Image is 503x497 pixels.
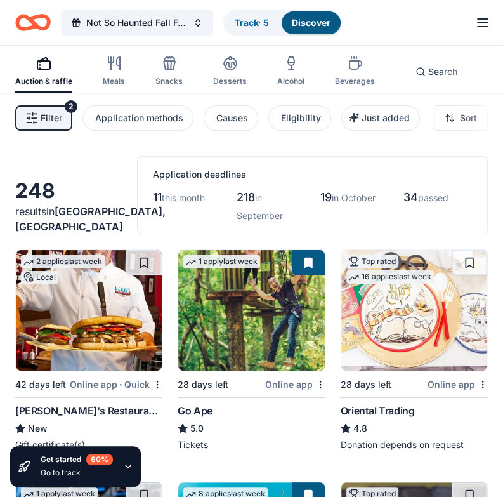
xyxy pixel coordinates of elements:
div: Desserts [213,76,247,86]
button: Meals [103,51,125,93]
div: Beverages [335,76,375,86]
button: Snacks [155,51,183,93]
div: Application deadlines [153,167,472,182]
a: Discover [292,17,330,28]
div: Tickets [178,439,325,451]
div: 16 applies last week [346,270,434,284]
a: Home [15,8,51,37]
span: Filter [41,110,62,126]
div: 2 [65,100,77,113]
span: in [15,205,166,233]
span: 11 [153,190,162,204]
span: Sort [460,110,477,126]
button: Filter2 [15,105,72,131]
span: Just added [362,112,410,123]
button: Search [405,59,467,84]
div: 42 days left [15,377,66,392]
span: in October [332,192,376,203]
button: Not So Haunted Fall Festival [61,10,213,36]
span: 218 [237,190,255,204]
div: Donation depends on request [341,439,488,451]
div: Local [21,271,58,284]
img: Image for Go Ape [178,250,324,371]
button: Just added [341,105,420,131]
img: Image for Oriental Trading [341,250,487,371]
button: Desserts [213,51,247,93]
span: 34 [403,190,418,204]
button: Sort [434,105,488,131]
span: 19 [320,190,332,204]
div: Causes [216,110,248,126]
span: New [28,421,48,436]
span: • [120,380,123,390]
div: Eligibility [281,110,321,126]
div: Online app [265,376,325,392]
button: Application methods [82,105,193,131]
div: Alcohol [277,76,304,86]
div: 28 days left [178,377,228,392]
a: Image for Kenny's Restaurant Group2 applieslast weekLocal42 days leftOnline app•Quick[PERSON_NAME... [15,249,162,451]
div: Get started [41,454,113,465]
div: [PERSON_NAME]'s Restaurant Group [15,403,162,418]
div: Go Ape [178,403,212,418]
span: in September [237,192,283,221]
span: 4.8 [353,421,367,436]
span: passed [418,192,448,203]
div: Snacks [155,76,183,86]
a: Image for Go Ape1 applylast week28 days leftOnline appGo Ape5.0Tickets [178,249,325,451]
div: Meals [103,76,125,86]
div: results [15,204,122,234]
div: 1 apply last week [183,255,260,268]
div: Go to track [41,468,113,478]
img: Image for Kenny's Restaurant Group [16,250,162,371]
div: 60 % [86,454,113,465]
button: Track· 5Discover [223,10,342,36]
span: [GEOGRAPHIC_DATA], [GEOGRAPHIC_DATA] [15,205,166,233]
div: Auction & raffle [15,76,72,86]
button: Causes [204,105,258,131]
div: 2 applies last week [21,255,105,268]
a: Image for Oriental TradingTop rated16 applieslast week28 days leftOnline appOriental Trading4.8Do... [341,249,488,451]
button: Eligibility [268,105,331,131]
button: Beverages [335,51,375,93]
span: this month [162,192,205,203]
a: Track· 5 [235,17,269,28]
div: Top rated [346,255,398,268]
button: Auction & raffle [15,51,72,93]
div: Oriental Trading [341,403,415,418]
span: 5.0 [190,421,204,436]
div: Online app Quick [70,376,162,392]
span: Not So Haunted Fall Festival [86,15,188,30]
button: Alcohol [277,51,304,93]
div: 248 [15,178,122,204]
span: Search [428,64,457,79]
div: 28 days left [341,377,391,392]
div: Online app [428,376,488,392]
div: Application methods [95,110,183,126]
